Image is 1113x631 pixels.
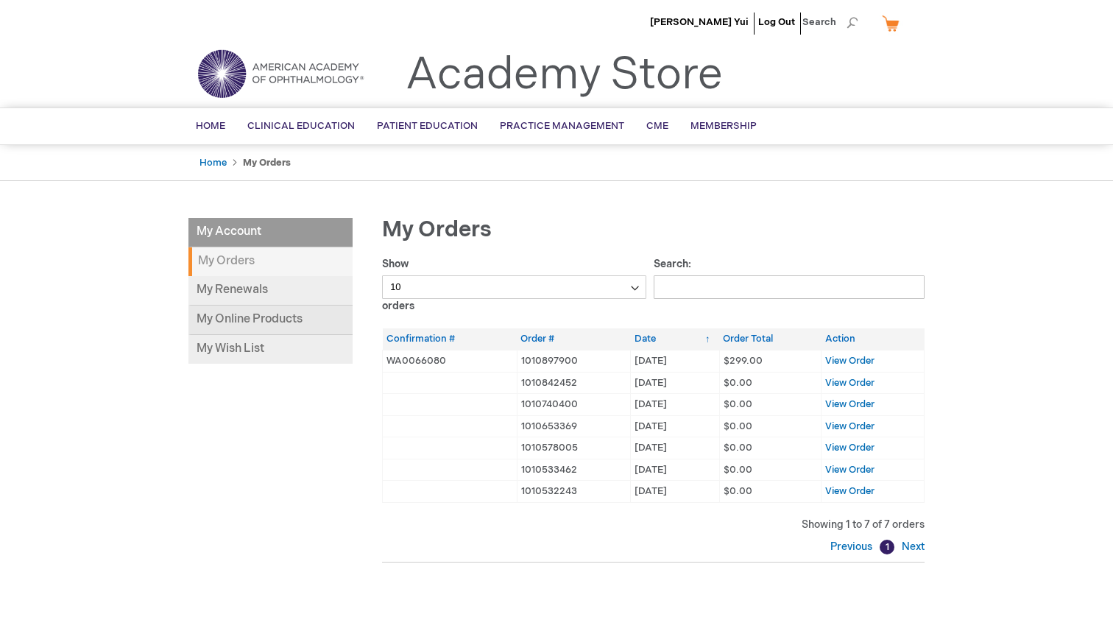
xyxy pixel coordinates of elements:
[758,16,795,28] a: Log Out
[724,398,752,410] span: $0.00
[724,464,752,476] span: $0.00
[382,258,646,312] label: Show orders
[631,394,719,416] td: [DATE]
[500,120,624,132] span: Practice Management
[631,481,719,503] td: [DATE]
[802,7,858,37] span: Search
[724,485,752,497] span: $0.00
[724,355,763,367] span: $299.00
[825,420,875,432] a: View Order
[631,459,719,481] td: [DATE]
[243,157,291,169] strong: My Orders
[517,350,631,372] td: 1010897900
[383,350,517,372] td: WA0066080
[188,276,353,306] a: My Renewals
[724,442,752,454] span: $0.00
[517,394,631,416] td: 1010740400
[825,398,875,410] a: View Order
[631,328,719,350] th: Date: activate to sort column ascending
[825,355,875,367] a: View Order
[719,328,821,350] th: Order Total: activate to sort column ascending
[382,275,646,299] select: Showorders
[654,275,925,299] input: Search:
[517,415,631,437] td: 1010653369
[517,328,631,350] th: Order #: activate to sort column ascending
[631,350,719,372] td: [DATE]
[199,157,227,169] a: Home
[830,540,876,553] a: Previous
[247,120,355,132] span: Clinical Education
[825,442,875,454] a: View Order
[646,120,668,132] span: CME
[517,481,631,503] td: 1010532243
[825,377,875,389] a: View Order
[724,420,752,432] span: $0.00
[724,377,752,389] span: $0.00
[825,485,875,497] a: View Order
[631,372,719,394] td: [DATE]
[880,540,894,554] a: 1
[631,415,719,437] td: [DATE]
[196,120,225,132] span: Home
[821,328,925,350] th: Action: activate to sort column ascending
[406,49,723,102] a: Academy Store
[382,518,925,532] div: Showing 1 to 7 of 7 orders
[383,328,517,350] th: Confirmation #: activate to sort column ascending
[690,120,757,132] span: Membership
[517,459,631,481] td: 1010533462
[517,437,631,459] td: 1010578005
[188,335,353,364] a: My Wish List
[631,437,719,459] td: [DATE]
[825,464,875,476] a: View Order
[377,120,478,132] span: Patient Education
[517,372,631,394] td: 1010842452
[898,540,925,553] a: Next
[188,306,353,335] a: My Online Products
[654,258,925,293] label: Search:
[650,16,749,28] a: [PERSON_NAME] Yui
[382,216,492,243] span: My Orders
[188,247,353,276] strong: My Orders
